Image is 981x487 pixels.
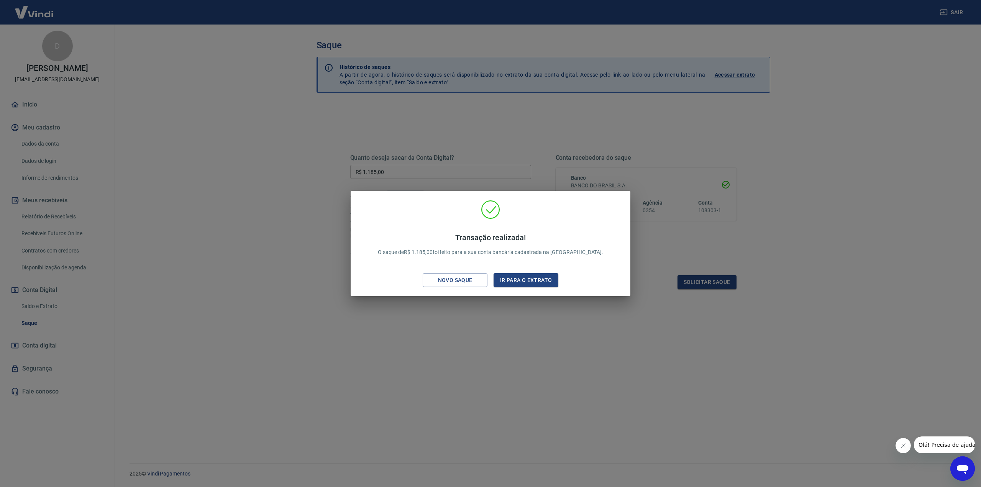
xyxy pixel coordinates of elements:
button: Ir para o extrato [494,273,558,287]
p: O saque de R$ 1.185,00 foi feito para a sua conta bancária cadastrada na [GEOGRAPHIC_DATA]. [378,233,604,256]
span: Olá! Precisa de ajuda? [5,5,64,11]
iframe: Fechar mensagem [896,438,911,453]
iframe: Mensagem da empresa [914,436,975,453]
div: Novo saque [429,275,482,285]
button: Novo saque [423,273,487,287]
iframe: Botão para abrir a janela de mensagens [950,456,975,481]
h4: Transação realizada! [378,233,604,242]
